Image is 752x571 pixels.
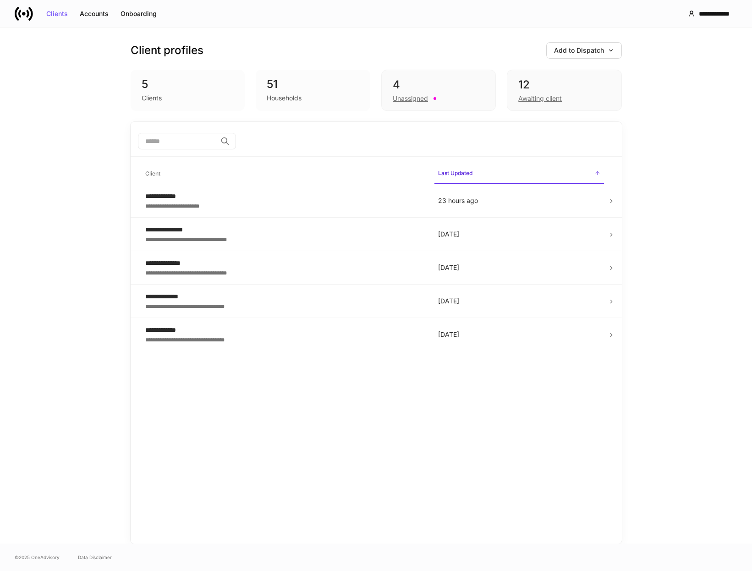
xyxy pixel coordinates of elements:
[46,11,68,17] div: Clients
[546,42,622,59] button: Add to Dispatch
[115,6,163,21] button: Onboarding
[438,263,600,272] p: [DATE]
[518,77,610,92] div: 12
[145,169,160,178] h6: Client
[438,230,600,239] p: [DATE]
[393,77,484,92] div: 4
[381,70,496,111] div: 4Unassigned
[438,169,472,177] h6: Last Updated
[78,554,112,561] a: Data Disclaimer
[80,11,109,17] div: Accounts
[507,70,621,111] div: 12Awaiting client
[438,296,600,306] p: [DATE]
[74,6,115,21] button: Accounts
[267,93,302,103] div: Households
[131,43,203,58] h3: Client profiles
[267,77,359,92] div: 51
[438,330,600,339] p: [DATE]
[518,94,562,103] div: Awaiting client
[142,93,162,103] div: Clients
[393,94,428,103] div: Unassigned
[142,77,234,92] div: 5
[15,554,60,561] span: © 2025 OneAdvisory
[40,6,74,21] button: Clients
[434,164,604,184] span: Last Updated
[438,196,600,205] p: 23 hours ago
[554,47,614,54] div: Add to Dispatch
[121,11,157,17] div: Onboarding
[142,165,427,183] span: Client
